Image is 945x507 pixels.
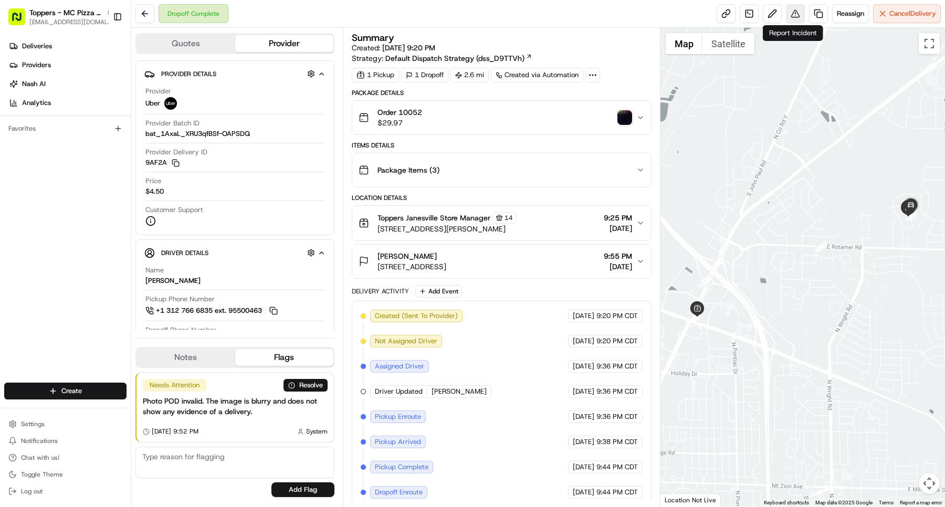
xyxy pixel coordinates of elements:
[900,500,942,505] a: Report a map error
[21,470,63,479] span: Toggle Theme
[573,387,594,396] span: [DATE]
[4,38,131,55] a: Deliveries
[22,98,51,108] span: Analytics
[352,53,532,64] div: Strategy:
[136,349,235,366] button: Notes
[21,453,59,462] span: Chat with us!
[617,110,632,125] button: photo_proof_of_delivery image
[352,287,409,295] div: Delivery Activity
[21,152,80,163] span: Knowledge Base
[401,68,448,82] div: 1 Dropoff
[377,251,437,261] span: [PERSON_NAME]
[375,387,423,396] span: Driver Updated
[385,53,524,64] span: Default Dispatch Strategy (dss_D9TTVh)
[145,266,164,275] span: Name
[145,187,164,196] span: $4.50
[375,462,428,472] span: Pickup Complete
[29,18,113,26] button: [EMAIL_ADDRESS][DOMAIN_NAME]
[604,223,632,234] span: [DATE]
[283,379,328,392] button: Resolve
[573,462,594,472] span: [DATE]
[22,41,52,51] span: Deliveries
[10,42,191,59] p: Welcome 👋
[491,68,583,82] a: Created via Automation
[352,101,651,134] button: Order 10052$29.97photo_proof_of_delivery image
[352,194,652,202] div: Location Details
[879,500,894,505] a: Terms (opens in new tab)
[36,100,172,111] div: Start new chat
[164,97,177,110] img: uber-new-logo.jpeg
[29,7,102,18] button: Toppers - MC Pizza - [GEOGRAPHIC_DATA]
[145,129,250,139] span: bat_1AxaL_XRU3qfBSf-OAPSDQ
[4,94,131,111] a: Analytics
[573,336,594,346] span: [DATE]
[432,387,487,396] span: [PERSON_NAME]
[698,276,709,287] div: 1
[415,285,462,298] button: Add Event
[144,65,325,82] button: Provider Details
[145,158,180,167] button: 9AF2A
[143,379,206,392] div: Needs Attention
[377,165,439,175] span: Package Items ( 3 )
[604,251,632,261] span: 9:55 PM
[145,305,279,316] button: +1 312 766 6835 ext. 95500463
[919,473,940,494] button: Map camera controls
[377,118,422,128] span: $29.97
[144,244,325,261] button: Driver Details
[145,325,216,335] span: Dropoff Phone Number
[145,119,199,128] span: Provider Batch ID
[375,437,421,447] span: Pickup Arrived
[4,450,127,465] button: Chat with us!
[832,4,869,23] button: Reassign
[382,43,435,52] span: [DATE] 9:20 PM
[837,9,864,18] span: Reassign
[873,4,941,23] button: CancelDelivery
[375,311,458,321] span: Created (Sent To Provider)
[4,383,127,399] button: Create
[145,176,161,186] span: Price
[271,482,334,497] button: Add Flag
[4,467,127,482] button: Toggle Theme
[889,9,936,18] span: Cancel Delivery
[178,103,191,116] button: Start new chat
[375,336,437,346] span: Not Assigned Driver
[711,257,723,268] div: 5
[596,437,638,447] span: 9:38 PM CDT
[814,241,826,252] div: 6
[573,362,594,371] span: [DATE]
[450,68,489,82] div: 2.6 mi
[596,488,638,497] span: 9:44 PM CDT
[21,437,58,445] span: Notifications
[596,387,638,396] span: 9:36 PM CDT
[4,484,127,499] button: Log out
[104,178,127,186] span: Pylon
[136,35,235,52] button: Quotes
[235,35,334,52] button: Provider
[152,427,198,436] span: [DATE] 9:52 PM
[145,294,215,304] span: Pickup Phone Number
[352,43,435,53] span: Created:
[375,488,423,497] span: Dropoff Enroute
[573,437,594,447] span: [DATE]
[573,311,594,321] span: [DATE]
[919,33,940,54] button: Toggle fullscreen view
[764,499,809,506] button: Keyboard shortcuts
[4,417,127,431] button: Settings
[306,427,328,436] span: System
[27,68,173,79] input: Clear
[596,362,638,371] span: 9:36 PM CDT
[377,261,446,272] span: [STREET_ADDRESS]
[604,261,632,272] span: [DATE]
[352,33,394,43] h3: Summary
[377,107,422,118] span: Order 10052
[235,349,334,366] button: Flags
[663,493,698,506] a: Open this area in Google Maps (opens a new window)
[377,224,517,234] span: [STREET_ADDRESS][PERSON_NAME]
[375,362,424,371] span: Assigned Driver
[161,70,216,78] span: Provider Details
[596,462,638,472] span: 9:44 PM CDT
[74,177,127,186] a: Powered byPylon
[145,205,203,215] span: Customer Support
